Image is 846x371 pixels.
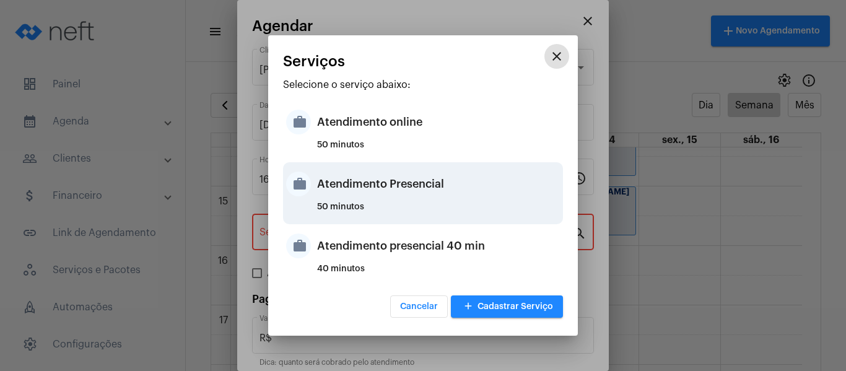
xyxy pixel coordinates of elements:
mat-icon: work [286,234,311,258]
mat-icon: close [549,49,564,64]
span: Cancelar [400,302,438,311]
div: 50 minutos [317,203,560,221]
mat-icon: add [461,299,476,315]
div: 40 minutos [317,264,560,283]
div: Atendimento Presencial [317,165,560,203]
span: Serviços [283,53,345,69]
div: Atendimento presencial 40 min [317,227,560,264]
mat-icon: work [286,172,311,196]
mat-icon: work [286,110,311,134]
button: Cadastrar Serviço [451,295,563,318]
span: Cadastrar Serviço [461,302,553,311]
p: Selecione o serviço abaixo: [283,79,563,90]
div: Atendimento online [317,103,560,141]
div: 50 minutos [317,141,560,159]
button: Cancelar [390,295,448,318]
